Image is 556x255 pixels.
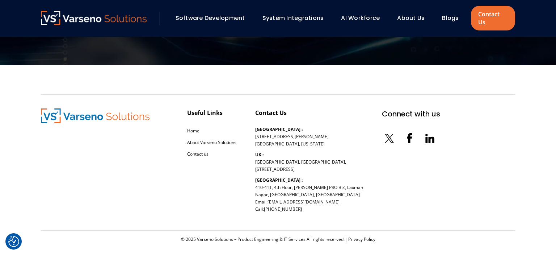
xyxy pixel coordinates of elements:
div: © 2025 Varseno Solutions – Product Engineering & IT Services All rights reserved. | [41,237,515,242]
div: Software Development [172,12,255,24]
a: [EMAIL_ADDRESS][DOMAIN_NAME] [268,199,340,205]
a: System Integrations [262,14,324,22]
div: Contact Us [255,108,287,117]
img: Varseno Solutions – Product Engineering & IT Services [41,108,149,123]
img: Revisit consent button [8,236,19,247]
div: System Integrations [259,12,334,24]
p: [STREET_ADDRESS][PERSON_NAME] [GEOGRAPHIC_DATA], [US_STATE] [255,126,329,148]
a: Software Development [176,14,245,22]
div: About Us [393,12,435,24]
div: AI Workforce [337,12,390,24]
a: [PHONE_NUMBER] [264,206,302,212]
a: Blogs [442,14,459,22]
p: [GEOGRAPHIC_DATA], [GEOGRAPHIC_DATA], [STREET_ADDRESS] [255,151,346,173]
p: 410-411, 4th Floor, [PERSON_NAME] PRO BIZ, Laxman Nagar, [GEOGRAPHIC_DATA], [GEOGRAPHIC_DATA] Ema... [255,177,363,213]
img: Varseno Solutions – Product Engineering & IT Services [41,11,147,25]
b: [GEOGRAPHIC_DATA] : [255,177,303,183]
a: Contact Us [471,6,515,30]
b: UK : [255,152,264,158]
div: Useful Links [187,108,223,117]
a: Home [187,128,199,134]
a: About Us [397,14,425,22]
div: Connect with us [382,108,440,119]
a: Contact us [187,151,208,157]
a: Privacy Policy [348,236,375,242]
div: Blogs [438,12,469,24]
a: About Varseno Solutions [187,139,236,145]
b: [GEOGRAPHIC_DATA] : [255,126,303,132]
button: Cookie Settings [8,236,19,247]
a: AI Workforce [341,14,380,22]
